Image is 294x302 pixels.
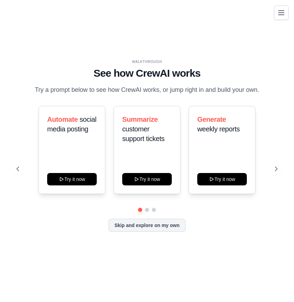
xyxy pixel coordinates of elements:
[17,59,277,64] div: WALKTHROUGH
[197,116,226,123] span: Generate
[122,116,158,123] span: Summarize
[17,67,277,79] h1: See how CrewAI works
[122,125,165,142] span: customer support tickets
[274,6,288,20] button: Toggle navigation
[122,173,172,185] button: Try it now
[197,125,240,133] span: weekly reports
[47,173,97,185] button: Try it now
[31,85,263,95] p: Try a prompt below to see how CrewAI works, or jump right in and build your own.
[197,173,247,185] button: Try it now
[47,116,78,123] span: Automate
[108,219,185,232] button: Skip and explore on my own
